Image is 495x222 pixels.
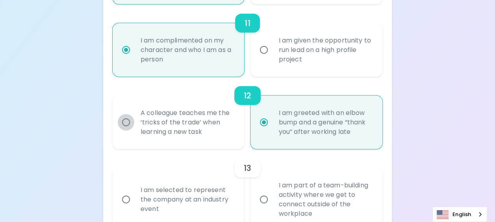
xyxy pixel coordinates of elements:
[433,207,487,222] a: English
[272,26,378,74] div: I am given the opportunity to run lead on a high profile project
[245,17,250,30] h6: 11
[432,207,487,222] div: Language
[432,207,487,222] aside: Language selected: English
[134,99,240,146] div: A colleague teaches me the ‘tricks of the trade’ when learning a new task
[134,26,240,74] div: I am complimented on my character and who I am as a person
[244,162,251,174] h6: 13
[244,89,251,102] h6: 12
[272,99,378,146] div: I am greeted with an elbow bump and a genuine “thank you” after working late
[113,77,382,149] div: choice-group-check
[113,4,382,77] div: choice-group-check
